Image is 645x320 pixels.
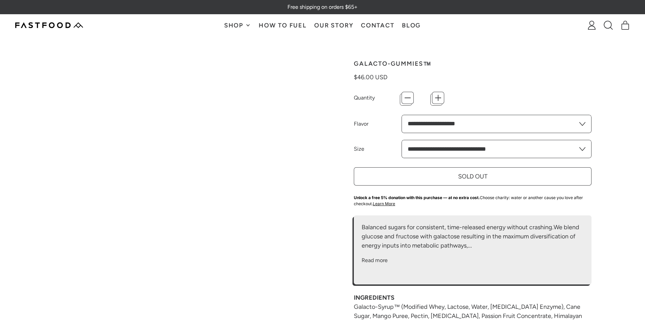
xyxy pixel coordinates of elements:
[402,92,414,104] button: −
[458,173,488,180] span: Sold Out
[398,15,425,36] a: Blog
[432,92,444,104] button: +
[354,145,401,153] label: Size
[224,22,245,28] span: Shop
[354,61,592,67] h1: Galacto-Gummies™️
[354,73,387,81] span: $46.00 USD
[220,15,255,36] button: Shop
[354,294,394,301] strong: INGREDIENTS
[15,22,83,28] img: Fastfood
[255,15,310,36] a: How To Fuel
[354,167,592,186] button: Sold Out
[362,223,584,250] div: Balanced sugars for consistent, time-released energy without crashing.We blend glucose and fructo...
[357,15,398,36] a: Contact
[362,256,388,264] button: Read more
[310,15,357,36] a: Our Story
[354,120,401,128] label: Flavor
[354,94,401,102] label: Quantity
